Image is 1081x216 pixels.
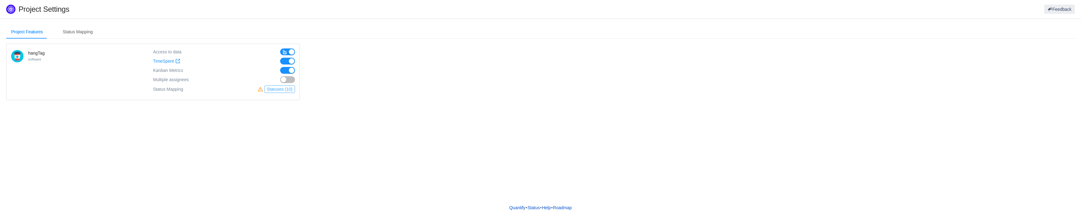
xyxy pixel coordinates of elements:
[509,203,526,212] a: Quantify
[6,5,15,14] img: Quantify
[1044,5,1075,14] button: Feedback
[542,203,551,212] a: Help
[6,25,48,39] div: Project Features
[527,203,540,212] a: Status
[540,205,542,210] span: •
[153,85,183,93] div: Status Mapping
[153,59,180,64] a: TimeSpent
[551,205,553,210] span: •
[153,68,183,73] span: Kanban Metrics
[28,50,45,56] h4: hangTag
[553,203,572,212] a: Roadmap
[153,48,182,55] div: Access to data
[11,50,23,62] img: 10405
[258,87,264,92] i: icon: warning
[153,59,174,64] span: TimeSpent
[28,57,41,61] small: software
[19,5,644,14] h1: Project Settings
[153,77,189,82] span: Multiple assignees
[58,25,98,39] div: Status Mapping
[526,205,527,210] span: •
[264,85,295,93] button: Statuses (10)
